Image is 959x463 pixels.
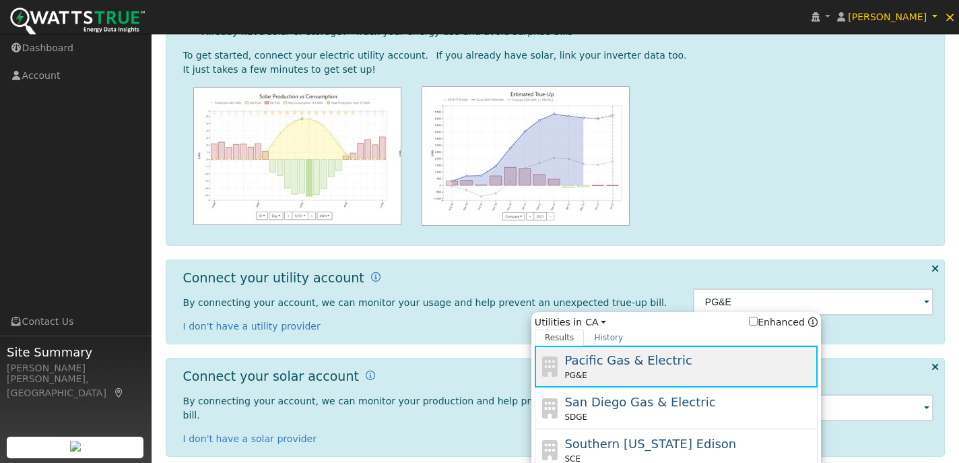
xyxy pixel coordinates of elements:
[7,361,144,375] div: [PERSON_NAME]
[564,437,736,451] span: Southern [US_STATE] Edison
[535,315,818,330] span: Utilities in
[535,330,585,346] a: Results
[7,343,144,361] span: Site Summary
[183,321,321,332] a: I don't have a utility provider
[564,369,587,381] span: PG&E
[183,369,359,384] h1: Connect your solar account
[113,388,125,398] a: Map
[749,317,758,326] input: Enhanced
[749,315,805,330] label: Enhanced
[183,49,934,63] div: To get started, connect your electric utility account. If you already have solar, link your inver...
[7,372,144,400] div: [PERSON_NAME], [GEOGRAPHIC_DATA]
[183,63,934,77] div: It just takes a few minutes to get set up!
[944,9,956,25] span: ×
[585,315,606,330] a: CA
[564,395,715,409] span: San Diego Gas & Electric
[693,288,934,315] input: Select a Utility
[749,315,818,330] span: Show enhanced providers
[10,7,145,38] img: WattsTrue
[564,353,692,367] span: Pacific Gas & Electric
[183,297,667,308] span: By connecting your account, we can monitor your usage and help prevent an unexpected true-up bill.
[183,433,317,444] a: I don't have a solar provider
[183,396,669,421] span: By connecting your account, we can monitor your production and help prevent an unexpected true-up...
[564,411,587,423] span: SDGE
[70,441,81,452] img: retrieve
[808,317,818,328] a: Enhanced Providers
[183,270,364,286] h1: Connect your utility account
[848,11,927,22] span: [PERSON_NAME]
[584,330,633,346] a: History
